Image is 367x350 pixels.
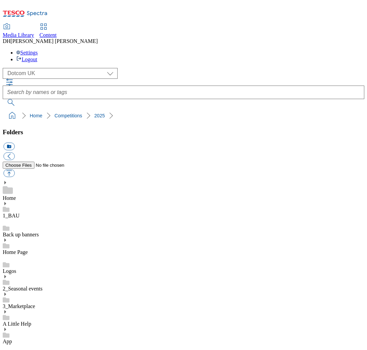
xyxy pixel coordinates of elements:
[3,195,16,201] a: Home
[10,38,98,44] span: [PERSON_NAME] [PERSON_NAME]
[3,286,43,291] a: 2_Seasonal events
[16,56,37,62] a: Logout
[3,86,364,99] input: Search by names or tags
[3,129,364,136] h3: Folders
[40,24,57,38] a: Content
[3,109,364,122] nav: breadcrumb
[3,213,20,218] a: 1_BAU
[3,232,39,237] a: Back up banners
[3,38,10,44] span: DH
[94,113,105,118] a: 2025
[54,113,82,118] a: Competitions
[3,339,12,344] a: App
[3,321,31,327] a: A Little Help
[3,303,35,309] a: 3_Marketplace
[3,32,34,38] span: Media Library
[16,50,38,55] a: Settings
[30,113,42,118] a: Home
[3,24,34,38] a: Media Library
[3,249,28,255] a: Home Page
[7,110,18,121] a: home
[40,32,57,38] span: Content
[3,268,16,274] a: Logos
